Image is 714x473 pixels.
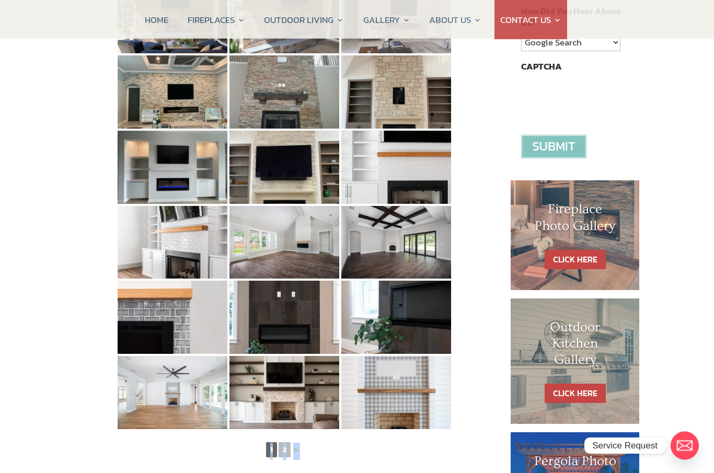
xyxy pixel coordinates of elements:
[521,61,562,73] label: CAPTCHA
[521,78,680,119] iframe: reCAPTCHA
[341,131,451,204] img: 15
[292,444,302,457] a: ►
[545,250,606,270] a: CLICK HERE
[545,384,606,403] a: CLICK HERE
[118,281,227,354] img: 19
[118,206,227,280] img: 16
[532,320,618,374] h1: Outdoor Kitchen Gallery
[266,443,277,458] span: 1
[118,131,227,204] img: 13
[521,135,586,159] input: Submit
[341,56,451,129] img: 12
[341,356,451,430] img: 24
[229,281,339,354] img: 20
[532,202,618,239] h1: Fireplace Photo Gallery
[279,443,291,458] a: 2
[229,131,339,204] img: 14
[341,281,451,354] img: 21
[671,432,699,460] a: Email
[118,356,227,430] img: 22
[229,356,339,430] img: 23
[341,206,451,280] img: 18
[229,206,339,280] img: 17
[229,56,339,129] img: 11
[118,56,227,129] img: 10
